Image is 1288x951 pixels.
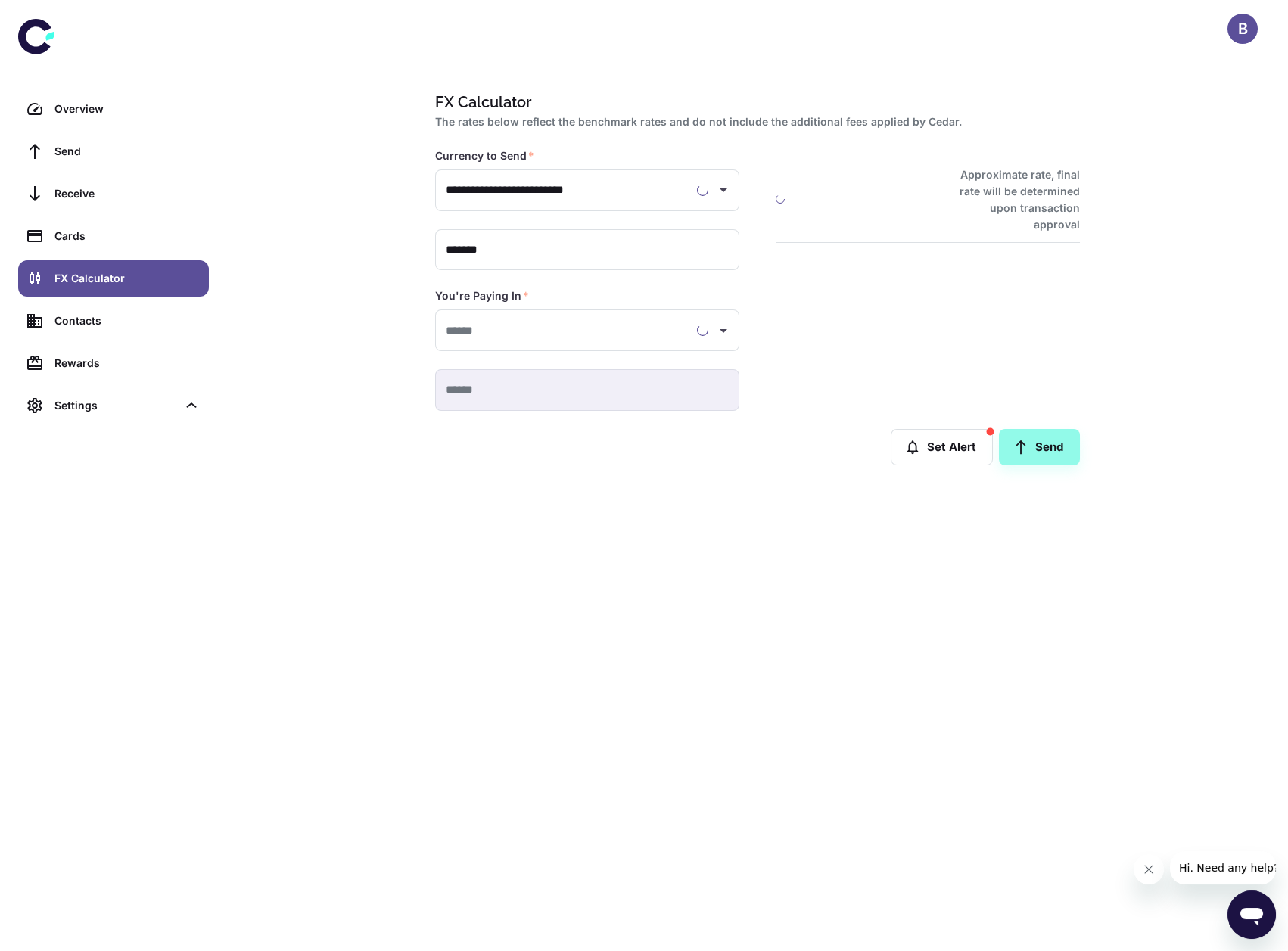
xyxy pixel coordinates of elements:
a: Cards [18,218,209,254]
div: FX Calculator [54,270,200,287]
div: Contacts [54,312,200,329]
div: Send [54,143,200,160]
div: Overview [54,101,200,117]
iframe: Message from company [1170,851,1276,884]
div: Rewards [54,355,200,371]
button: Open [713,320,734,341]
button: Open [713,179,734,200]
div: Settings [54,397,177,414]
a: Overview [18,91,209,127]
label: You're Paying In [435,288,529,303]
label: Currency to Send [435,148,534,163]
a: Receive [18,176,209,212]
button: B [1227,14,1258,44]
a: Send [18,133,209,169]
a: Rewards [18,345,209,381]
h6: Approximate rate, final rate will be determined upon transaction approval [943,166,1080,233]
button: Set Alert [891,429,993,465]
h1: FX Calculator [435,91,1074,113]
iframe: Close message [1134,854,1164,884]
iframe: Button to launch messaging window [1227,890,1276,939]
span: Hi. Need any help? [9,11,109,23]
div: Cards [54,228,200,244]
div: Receive [54,185,200,202]
a: FX Calculator [18,260,209,297]
a: Send [999,429,1080,465]
a: Contacts [18,303,209,339]
div: Settings [18,387,209,424]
